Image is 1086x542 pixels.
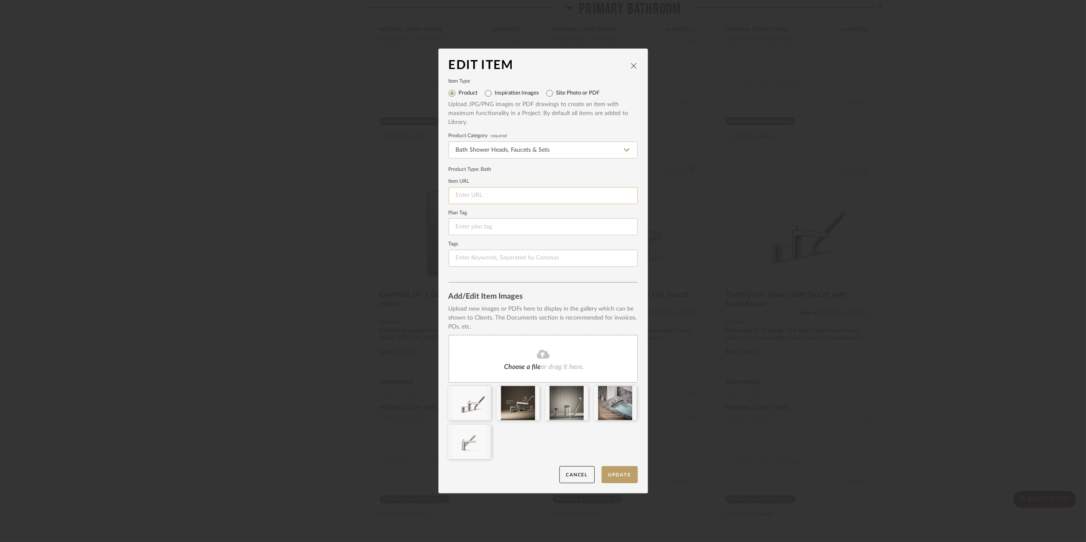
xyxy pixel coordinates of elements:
[459,90,478,97] label: Product
[449,134,638,138] label: Product Category
[449,100,638,127] div: Upload JPG/PNG images or PDF drawings to create an item with maximum functionality in a Project. ...
[495,90,539,97] label: Inspiration Images
[449,59,630,72] div: Edit Item
[449,305,638,332] div: Upload new images or PDFs here to display in the gallery which can be shown to Clients. The Docum...
[449,86,638,100] mat-radio-group: Select item type
[602,466,638,484] button: Update
[556,90,600,97] label: Site Photo or PDF
[449,179,638,184] label: Item URL
[449,293,638,301] div: Add/Edit Item Images
[541,363,585,370] span: or drag it here.
[449,187,638,204] input: Enter URL
[449,218,638,235] input: Enter plan tag
[449,79,638,84] label: Item Type
[449,242,638,246] label: Tags
[491,134,507,138] span: required
[559,466,595,484] button: Cancel
[449,165,638,173] div: Product Type
[504,363,541,370] span: Choose a file
[478,167,492,172] span: : Bath
[630,62,638,69] button: close
[449,211,638,215] label: Plan Tag
[449,250,638,267] input: Enter Keywords, Separated by Commas
[449,141,638,159] input: Type a category to search and select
